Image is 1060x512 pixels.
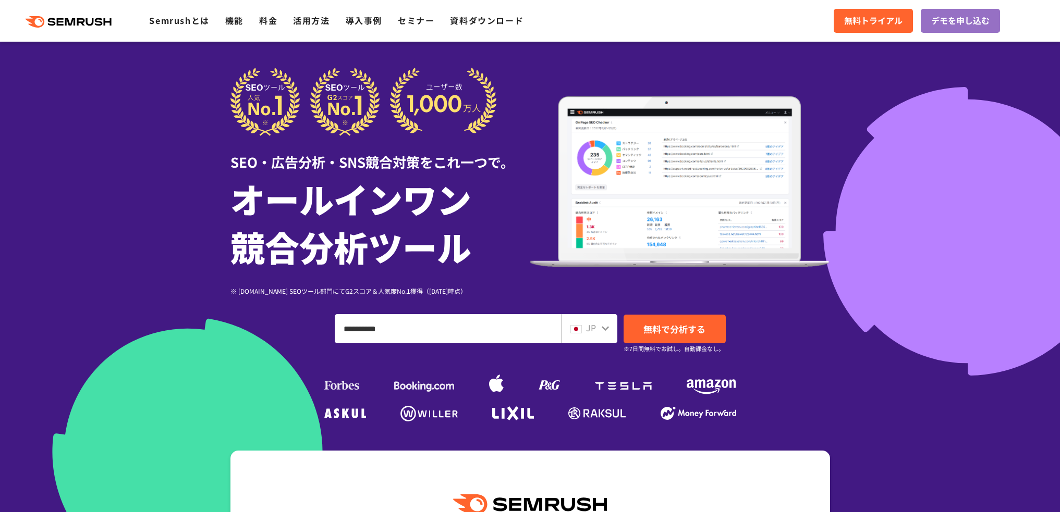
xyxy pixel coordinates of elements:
a: 無料トライアル [834,9,913,33]
a: 資料ダウンロード [450,14,523,27]
a: 活用方法 [293,14,330,27]
a: デモを申し込む [921,9,1000,33]
span: デモを申し込む [931,14,990,28]
a: 料金 [259,14,277,27]
div: ※ [DOMAIN_NAME] SEOツール部門にてG2スコア＆人気度No.1獲得（[DATE]時点） [230,286,530,296]
a: 無料で分析する [624,315,726,343]
span: 無料で分析する [643,322,705,335]
a: 導入事例 [346,14,382,27]
span: JP [586,321,596,334]
div: SEO・広告分析・SNS競合対策をこれ一つで。 [230,136,530,172]
h1: オールインワン 競合分析ツール [230,174,530,270]
a: 機能 [225,14,243,27]
small: ※7日間無料でお試し。自動課金なし。 [624,344,724,354]
input: ドメイン、キーワードまたはURLを入力してください [335,315,561,343]
a: セミナー [398,14,434,27]
a: Semrushとは [149,14,209,27]
span: 無料トライアル [844,14,903,28]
